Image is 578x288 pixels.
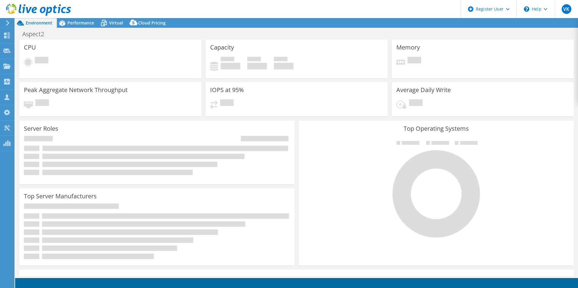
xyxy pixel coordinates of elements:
[396,87,451,93] h3: Average Daily Write
[26,20,52,26] span: Environment
[408,57,421,65] span: Pending
[35,57,48,65] span: Pending
[109,20,123,26] span: Virtual
[35,99,49,107] span: Pending
[524,6,529,12] svg: \n
[396,44,420,51] h3: Memory
[24,87,128,93] h3: Peak Aggregate Network Throughput
[220,99,234,107] span: Pending
[210,44,234,51] h3: Capacity
[24,125,58,132] h3: Server Roles
[562,4,571,14] span: VK
[67,20,94,26] span: Performance
[210,87,244,93] h3: IOPS at 95%
[274,57,287,63] span: Total
[409,99,423,107] span: Pending
[24,44,36,51] h3: CPU
[303,125,569,132] h3: Top Operating Systems
[247,63,267,69] h4: 0 GiB
[221,57,234,63] span: Used
[247,57,261,63] span: Free
[274,63,294,69] h4: 0 GiB
[24,193,97,200] h3: Top Server Manufacturers
[20,31,54,37] h1: Aspect2
[138,20,166,26] span: Cloud Pricing
[221,63,240,69] h4: 0 GiB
